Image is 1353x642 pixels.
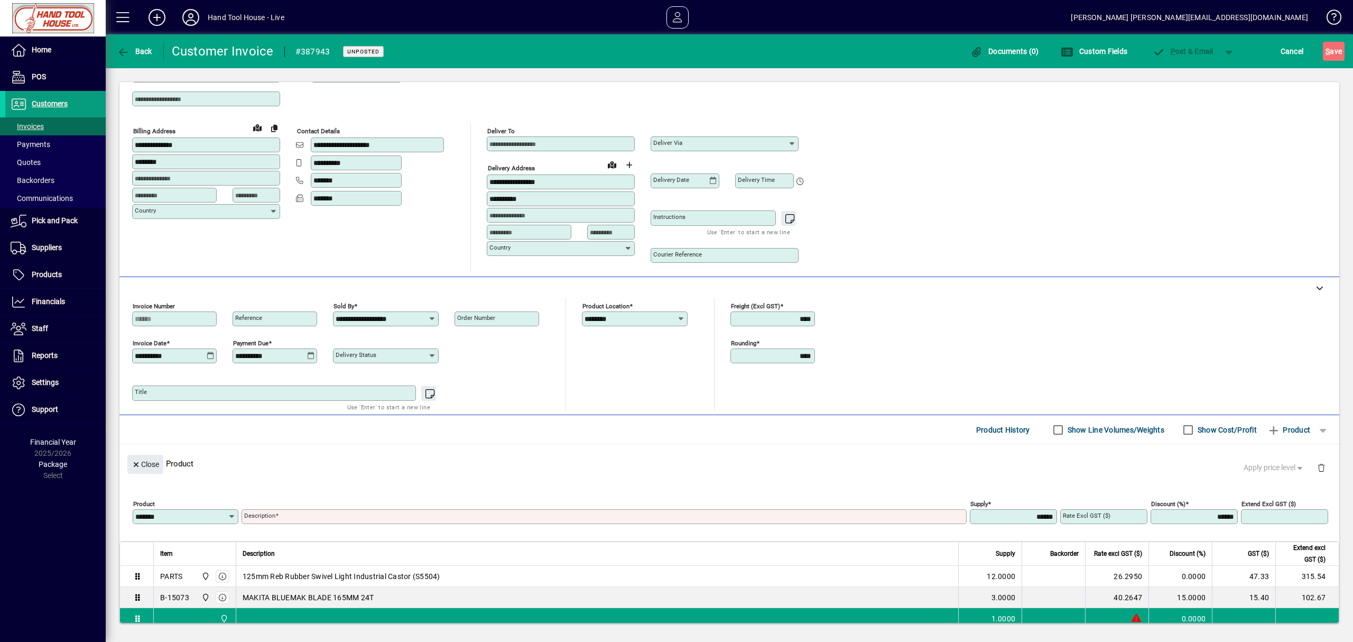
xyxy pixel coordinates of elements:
span: Backorder [1050,548,1079,560]
a: Backorders [5,171,106,189]
mat-label: Rate excl GST ($) [1063,512,1110,519]
span: Back [117,47,152,56]
mat-label: Instructions [653,213,685,221]
span: Customers [32,99,68,108]
span: Package [39,460,67,469]
span: S [1326,47,1330,56]
div: B-15073 [160,592,189,603]
button: Post & Email [1147,42,1219,61]
div: Product [119,444,1339,483]
span: 1.0000 [991,613,1016,624]
button: Choose address [620,157,637,173]
a: Reports [5,343,106,369]
mat-label: Description [244,512,275,519]
a: Settings [5,370,106,396]
mat-label: Extend excl GST ($) [1241,500,1296,508]
a: Communications [5,189,106,207]
span: 125mm Reb Rubber Swivel Light Industrial Castor (S5504) [243,571,440,582]
button: Cancel [1278,42,1306,61]
span: Apply price level [1244,462,1305,473]
span: GST ($) [1248,548,1269,560]
span: Product History [976,421,1030,438]
span: Pick and Pack [32,216,78,225]
td: 15.0000 [1148,587,1212,608]
a: Suppliers [5,235,106,261]
span: Settings [32,378,59,387]
mat-label: Order number [457,314,495,322]
mat-label: Product [133,500,155,508]
span: Item [160,548,173,560]
span: Close [132,456,159,473]
span: Backorders [11,176,54,185]
span: Products [32,270,62,279]
button: Product History [972,420,1034,439]
div: PARTS [160,571,182,582]
mat-label: Deliver To [487,127,515,135]
mat-label: Courier Reference [653,251,702,258]
td: 0.0000 [1148,566,1212,587]
span: Documents (0) [970,47,1039,56]
mat-label: Country [489,244,511,251]
span: Financial Year [30,438,76,446]
span: Frankton [199,592,211,603]
mat-label: Product location [582,302,629,310]
button: Save [1323,42,1345,61]
button: Apply price level [1239,458,1309,478]
button: Documents (0) [968,42,1042,61]
div: #387943 [295,43,330,60]
a: View on map [249,119,266,136]
app-page-header-button: Delete [1309,463,1334,472]
div: 26.2950 [1092,571,1142,582]
td: 0.0000 [1148,608,1212,629]
a: Knowledge Base [1319,2,1340,36]
a: Invoices [5,117,106,135]
app-page-header-button: Back [106,42,164,61]
span: Frankton [199,571,211,582]
span: MAKITA BLUEMAK BLADE 165MM 24T [243,592,374,603]
span: Frankton [217,613,229,625]
span: Communications [11,194,73,203]
mat-hint: Use 'Enter' to start a new line [347,401,430,413]
mat-label: Rounding [731,340,756,347]
span: Discount (%) [1170,548,1206,560]
mat-hint: Use 'Enter' to start a new line [707,226,790,238]
button: Close [127,455,163,474]
mat-label: Invoice number [133,302,175,310]
span: ost & Email [1152,47,1213,56]
span: P [1171,47,1175,56]
div: Customer Invoice [172,43,274,60]
span: 3.0000 [991,592,1016,603]
a: Support [5,397,106,423]
span: Description [243,548,275,560]
button: Profile [174,8,208,27]
span: Suppliers [32,243,62,252]
span: Home [32,45,51,54]
span: Quotes [11,158,41,167]
td: 102.67 [1275,587,1339,608]
mat-label: Country [135,207,156,214]
mat-label: Title [135,388,147,396]
span: Unposted [347,48,379,55]
span: Reports [32,351,58,360]
label: Show Line Volumes/Weights [1065,425,1164,435]
div: [PERSON_NAME] [PERSON_NAME][EMAIL_ADDRESS][DOMAIN_NAME] [1071,9,1308,26]
button: Delete [1309,455,1334,480]
mat-label: Deliver via [653,139,682,146]
span: Financials [32,297,65,306]
span: Cancel [1281,43,1304,60]
a: View on map [604,156,620,173]
mat-label: Reference [235,314,262,322]
span: ave [1326,43,1342,60]
mat-label: Invoice date [133,340,166,347]
div: Hand Tool House - Live [208,9,284,26]
a: POS [5,64,106,90]
td: 15.40 [1212,587,1275,608]
span: 12.0000 [987,571,1015,582]
a: Staff [5,316,106,342]
mat-label: Supply [970,500,988,508]
a: Home [5,37,106,63]
span: Staff [32,324,48,333]
span: Invoices [11,122,44,131]
mat-label: Delivery date [653,176,689,184]
a: Quotes [5,153,106,171]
